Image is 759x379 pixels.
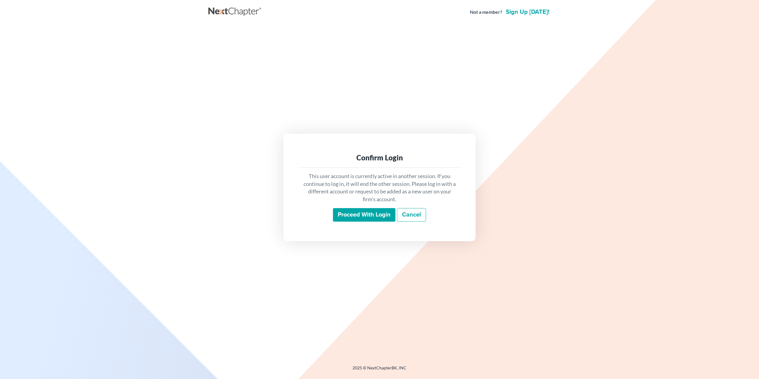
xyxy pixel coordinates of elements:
[208,365,551,376] div: 2025 © NextChapterBK, INC
[303,172,456,203] p: This user account is currently active in another session. If you continue to log in, it will end ...
[505,9,551,15] a: Sign up [DATE]!
[333,208,395,222] input: Proceed with login
[397,208,426,222] a: Cancel
[303,153,456,162] div: Confirm Login
[470,9,502,16] strong: Not a member?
